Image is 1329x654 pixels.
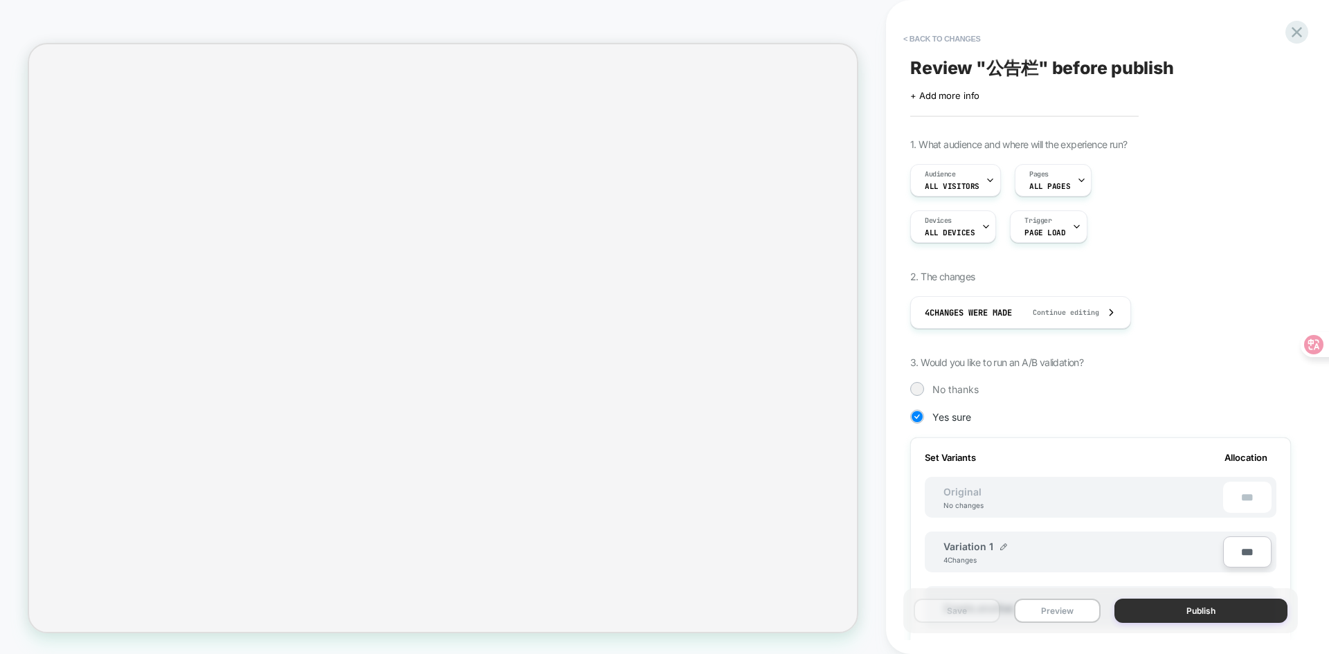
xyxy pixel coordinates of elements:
span: Yes sure [932,411,971,423]
button: Preview [1014,599,1101,623]
span: No thanks [932,383,979,395]
span: 3. Would you like to run an A/B validation? [910,356,1083,368]
div: 4 Changes [943,556,985,564]
span: Continue editing [1019,308,1099,317]
span: Set Variants [925,452,976,463]
span: Trigger [1024,216,1051,226]
button: < Back to changes [896,28,988,50]
span: 4 Changes were made [925,307,1012,318]
span: Devices [925,216,952,226]
span: 1. What audience and where will the experience run? [910,138,1127,150]
span: + Add more info [910,90,979,101]
img: edit [1000,543,1007,550]
span: Allocation [1224,452,1267,463]
span: Pages [1029,170,1049,179]
span: Page Load [1024,228,1065,237]
div: No changes [930,501,997,509]
span: Review " 公告栏 " before publish [910,57,1174,80]
span: Audience [925,170,956,179]
span: 2. The changes [910,271,975,282]
span: ALL PAGES [1029,181,1070,191]
span: Variation 1 [943,541,993,552]
span: All Visitors [925,181,979,191]
button: Save [914,599,1000,623]
button: Publish [1114,599,1287,623]
span: Original [930,486,995,498]
span: ALL DEVICES [925,228,975,237]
